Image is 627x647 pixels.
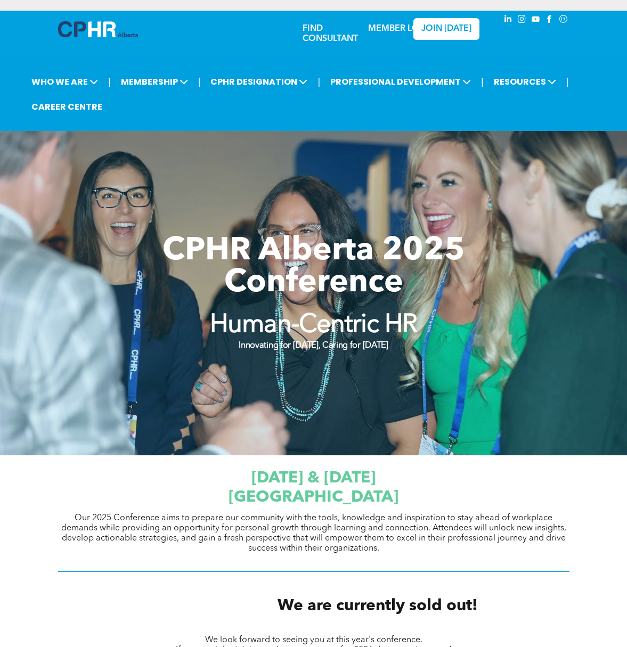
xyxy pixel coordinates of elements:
span: RESOURCES [491,72,559,92]
span: We are currently sold out! [278,598,478,614]
span: CPHR Alberta 2025 Conference [162,235,465,299]
span: CPHR DESIGNATION [207,72,311,92]
span: JOIN [DATE] [421,24,471,34]
a: linkedin [502,13,514,28]
span: [DATE] & [DATE] [251,470,376,486]
li: | [108,71,111,93]
span: MEMBERSHIP [118,72,191,92]
a: MEMBER LOGIN [368,24,435,33]
a: CAREER CENTRE [28,97,105,117]
span: [GEOGRAPHIC_DATA] [229,489,398,505]
li: | [317,71,320,93]
a: youtube [530,13,542,28]
a: Social network [558,13,569,28]
li: | [198,71,201,93]
span: WHO WE ARE [28,72,101,92]
a: instagram [516,13,528,28]
a: JOIN [DATE] [413,18,480,40]
a: FIND CONSULTANT [303,24,358,43]
li: | [481,71,484,93]
a: facebook [544,13,556,28]
strong: Innovating for [DATE], Caring for [DATE] [239,341,388,350]
img: A blue and white logo for cp alberta [58,21,138,37]
li: | [566,71,569,93]
span: Our 2025 Conference aims to prepare our community with the tools, knowledge and inspiration to st... [61,514,566,553]
span: PROFESSIONAL DEVELOPMENT [327,72,474,92]
span: We look forward to seeing you at this year's conference. [205,636,422,644]
strong: Human-Centric HR [210,313,418,338]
